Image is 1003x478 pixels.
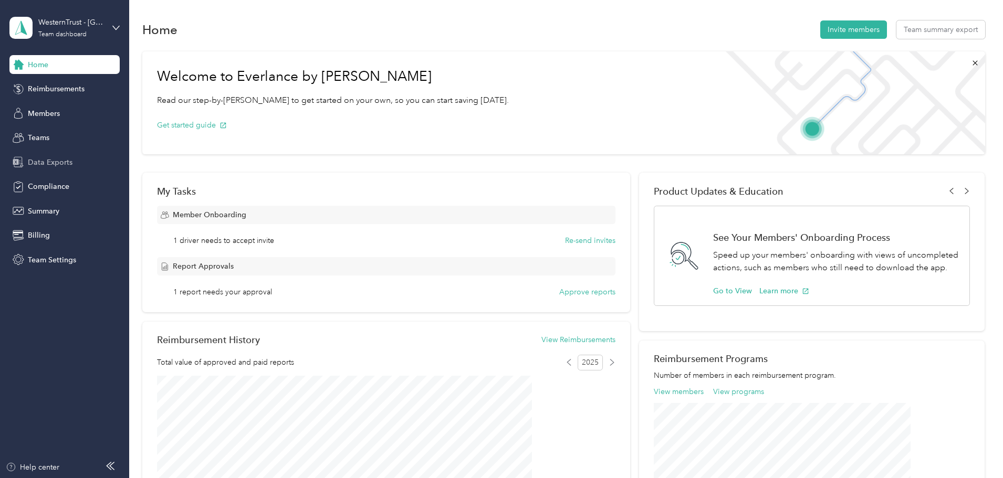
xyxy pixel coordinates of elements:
span: Total value of approved and paid reports [157,357,294,368]
button: Invite members [820,20,887,39]
span: Compliance [28,181,69,192]
button: Team summary export [896,20,985,39]
p: Number of members in each reimbursement program. [654,370,970,381]
span: 1 report needs your approval [173,286,272,298]
button: View Reimbursements [541,334,615,345]
h2: Reimbursement History [157,334,260,345]
span: Reimbursements [28,83,85,94]
button: View members [654,386,704,397]
h2: Reimbursement Programs [654,353,970,364]
p: Speed up your members' onboarding with views of uncompleted actions, such as members who still ne... [713,249,958,274]
span: Members [28,108,60,119]
button: Re-send invites [565,235,615,246]
button: Get started guide [157,120,227,131]
p: Read our step-by-[PERSON_NAME] to get started on your own, so you can start saving [DATE]. [157,94,509,107]
button: Go to View [713,285,752,296]
span: Report Approvals [173,261,234,272]
span: Teams [28,132,49,143]
span: Home [28,59,48,70]
button: Learn more [759,285,809,296]
span: Member Onboarding [173,209,246,220]
span: 1 driver needs to accept invite [173,235,274,246]
div: Team dashboard [38,31,87,38]
div: My Tasks [157,186,615,197]
span: Data Exports [28,157,72,168]
span: Product Updates & Education [654,186,783,197]
iframe: Everlance-gr Chat Button Frame [944,419,1003,478]
span: Summary [28,206,59,217]
span: 2025 [578,355,603,370]
h1: See Your Members' Onboarding Process [713,232,958,243]
h1: Home [142,24,177,35]
h1: Welcome to Everlance by [PERSON_NAME] [157,68,509,85]
img: Welcome to everlance [715,51,985,154]
button: Help center [6,462,59,473]
button: Approve reports [559,286,615,298]
button: View programs [713,386,764,397]
div: WesternTrust - [GEOGRAPHIC_DATA] [38,17,104,28]
span: Team Settings [28,254,76,265]
span: Billing [28,230,50,241]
